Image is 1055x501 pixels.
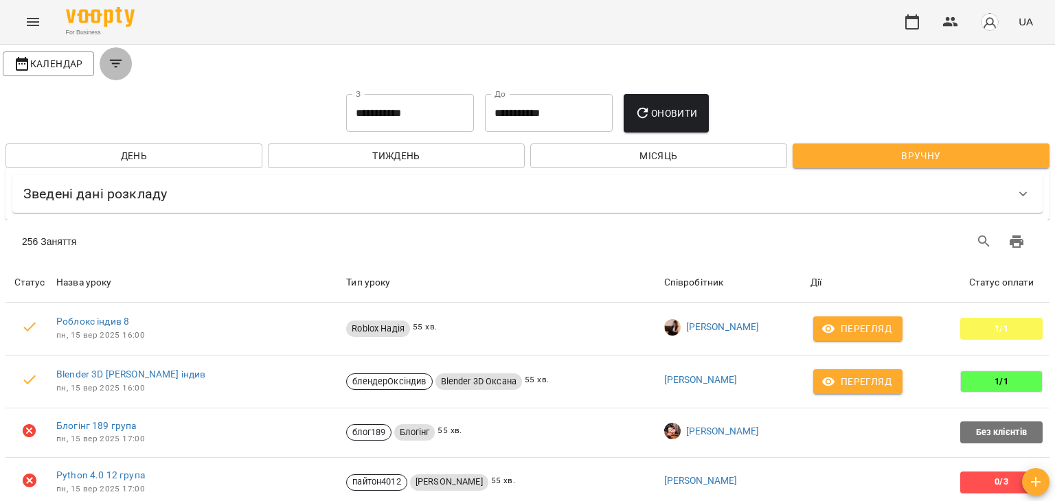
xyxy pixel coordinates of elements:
[268,143,525,168] button: Тиждень
[624,94,708,132] button: Оновити
[5,220,1050,264] div: Table Toolbar
[980,12,999,32] img: avatar_s.png
[56,482,341,496] span: пн, 15 вер 2025 17:00
[347,426,391,439] span: блог189
[956,275,1047,291] div: Статус оплати
[56,420,137,431] a: Блогінг 189 група
[813,316,903,341] button: Перегляд
[1019,14,1033,29] span: UA
[346,323,410,335] span: Roblox Надія
[14,56,83,72] span: Календар
[56,369,205,380] a: Blender 3D [PERSON_NAME] індив
[793,143,1050,168] button: Вручну
[491,474,515,491] span: 55 хв.
[810,275,951,291] div: Дії
[525,373,549,390] span: 55 хв.
[664,319,681,336] img: f1c8304d7b699b11ef2dd1d838014dff.jpg
[66,28,135,37] span: For Business
[686,321,760,334] a: [PERSON_NAME]
[56,275,341,291] div: Назва уроку
[23,183,167,205] h6: Зведені дані розкладу
[804,148,1039,164] span: Вручну
[347,375,431,388] span: блендерОксіндив
[438,424,462,441] span: 55 хв.
[968,225,1001,258] button: Search
[1000,225,1033,258] button: Друк
[6,275,53,291] div: Статус
[410,476,488,488] span: [PERSON_NAME]
[3,51,94,76] button: Календар
[56,432,341,446] span: пн, 15 вер 2025 17:00
[813,369,903,394] button: Перегляд
[1013,9,1039,34] button: UA
[346,275,658,291] div: Тип уроку
[530,143,787,168] button: Місяць
[989,323,1013,335] span: 1/1
[635,105,697,121] span: Оновити
[989,375,1013,388] span: 1/1
[413,321,437,337] span: 55 хв.
[12,175,1043,213] div: Зведені дані розкладу
[66,7,135,27] img: Voopty Logo
[5,143,262,168] button: День
[394,426,435,439] span: Блогінг
[1022,468,1050,496] button: Створити урок
[824,321,892,337] span: Перегляд
[824,373,892,390] span: Перегляд
[435,375,523,388] span: Blender 3D Оксана
[56,382,341,395] span: пн, 15 вер 2025 16:00
[56,469,145,480] a: Python 4.0 12 група
[686,425,760,439] a: [PERSON_NAME]
[989,476,1013,488] span: 0/3
[664,373,738,387] a: [PERSON_NAME]
[56,329,341,342] span: пн, 15 вер 2025 16:00
[16,5,49,38] button: Menu
[56,316,129,327] a: Роблокс індив 8
[22,235,522,248] div: 256 Заняття
[664,275,805,291] div: Співробітник
[971,426,1033,439] span: Без клієнтів
[664,423,681,439] img: 2a048b25d2e557de8b1a299ceab23d88.jpg
[664,474,738,488] a: [PERSON_NAME]
[100,47,133,80] button: Filters
[541,148,776,164] span: Місяць
[16,148,251,164] span: День
[279,148,514,164] span: Тиждень
[347,476,406,488] span: пайтон4012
